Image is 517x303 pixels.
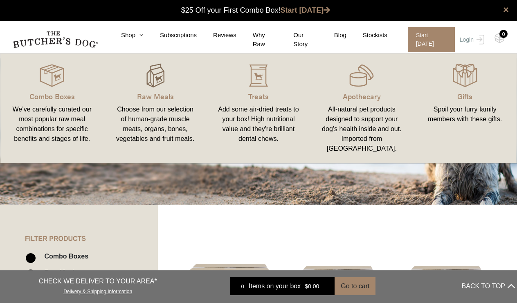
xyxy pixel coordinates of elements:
[103,62,207,155] a: Raw Meals Choose from our selection of human-grade muscle meats, organs, bones, vegetables and fr...
[236,31,277,49] a: Why Raw
[40,251,88,262] label: Combo Boxes
[230,277,335,295] a: 0 Items on your box $0.00
[499,30,508,38] div: 0
[346,31,387,40] a: Stockists
[503,5,509,15] a: close
[320,91,403,102] p: Apothecary
[423,105,507,124] div: Spoil your furry family members with these gifts.
[335,277,375,295] button: Go to cart
[462,276,515,296] button: BACK TO TOP
[408,27,455,52] span: Start [DATE]
[495,33,505,43] img: TBD_Cart-Empty.png
[277,31,318,49] a: Our Story
[10,105,94,144] div: We’ve carefully curated our most popular raw meal combinations for specific benefits and stages o...
[63,287,132,294] a: Delivery & Shipping Information
[143,63,168,88] img: TBD_build-A-Box_Hover.png
[305,283,308,290] span: $
[458,27,484,52] a: Login
[40,267,78,278] label: Raw Meals
[310,62,413,155] a: Apothecary All-natural pet products designed to support your dog’s health inside and out. Importe...
[423,91,507,102] p: Gifts
[10,91,94,102] p: Combo Boxes
[318,31,346,40] a: Blog
[236,282,249,290] div: 0
[414,62,517,155] a: Gifts Spoil your furry family members with these gifts.
[400,27,458,52] a: Start [DATE]
[281,6,330,14] a: Start [DATE]
[207,62,310,155] a: Treats Add some air-dried treats to your box! High nutritional value and they're brilliant dental...
[113,105,197,144] div: Choose from our selection of human-grade muscle meats, organs, bones, vegetables and fruit meals.
[217,91,300,102] p: Treats
[249,281,301,291] span: Items on your box
[305,283,319,290] bdi: 0.00
[0,62,103,155] a: Combo Boxes We’ve carefully curated our most popular raw meal combinations for specific benefits ...
[320,105,403,154] div: All-natural pet products designed to support your dog’s health inside and out. Imported from [GEO...
[105,31,144,40] a: Shop
[217,105,300,144] div: Add some air-dried treats to your box! High nutritional value and they're brilliant dental chews.
[39,276,157,286] p: CHECK WE DELIVER TO YOUR AREA*
[144,31,197,40] a: Subscriptions
[197,31,236,40] a: Reviews
[113,91,197,102] p: Raw Meals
